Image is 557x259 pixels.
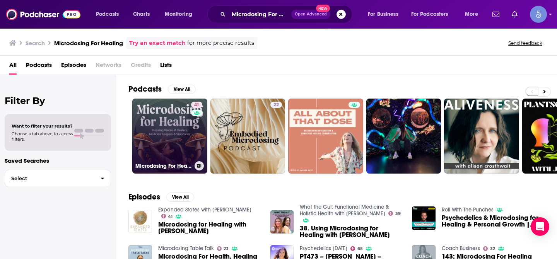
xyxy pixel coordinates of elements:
img: 38. Using Microdosing for Healing with Kristine Schumann [270,210,294,234]
a: Coach Business [442,245,480,252]
span: For Business [368,9,398,20]
span: Microdosing for Healing with [PERSON_NAME] [158,221,261,234]
span: More [465,9,478,20]
h2: Podcasts [128,84,162,94]
span: Podcasts [96,9,119,20]
button: open menu [460,8,488,20]
a: Microdosing for Healing with Kayse Gehret [158,221,261,234]
span: Open Advanced [295,12,327,16]
span: 32 [490,247,495,250]
button: Open AdvancedNew [291,10,330,19]
span: Psychedelics & Microdosing for Healing & Personal Growth | [PERSON_NAME] - 730 [442,215,545,228]
button: open menu [362,8,408,20]
button: open menu [159,8,202,20]
span: Want to filter your results? [12,123,73,129]
span: New [316,5,330,12]
span: Monitoring [165,9,192,20]
a: Expanded States with Michelle Gale [158,206,251,213]
span: 23 [224,247,229,250]
a: 41 [161,214,173,218]
a: 23 [217,246,229,251]
a: 38. Using Microdosing for Healing with Kristine Schumann [300,225,403,238]
a: Roll With The Punches [442,206,494,213]
a: 65 [350,246,363,251]
span: 65 [357,247,363,250]
h3: Microdosing For Healing [54,39,123,47]
a: Microdosing Table Talk [158,245,214,252]
div: Open Intercom Messenger [531,217,549,236]
span: for more precise results [187,39,254,48]
h3: Search [26,39,45,47]
h3: Microdosing For Healing [135,163,191,169]
a: Psychedelics & Microdosing for Healing & Personal Growth | Paul Austin - 730 [442,215,545,228]
img: Psychedelics & Microdosing for Healing & Personal Growth | Paul Austin - 730 [412,206,436,230]
span: 41 [194,101,199,109]
a: Show notifications dropdown [489,8,502,21]
span: Credits [131,59,151,75]
span: 22 [273,101,279,109]
a: Episodes [61,59,86,75]
button: Select [5,170,111,187]
a: 41Microdosing For Healing [132,99,207,174]
a: Podcasts [26,59,52,75]
span: Logged in as Spiral5-G1 [530,6,547,23]
a: All [9,59,17,75]
span: 41 [168,215,173,218]
span: For Podcasters [411,9,448,20]
a: PodcastsView All [128,84,196,94]
a: 32 [483,246,495,251]
input: Search podcasts, credits, & more... [229,8,291,20]
span: 38. Using Microdosing for Healing with [PERSON_NAME] [300,225,403,238]
button: Show profile menu [530,6,547,23]
a: Try an exact match [129,39,186,48]
button: open menu [91,8,129,20]
span: Charts [133,9,150,20]
a: Psychedelics Today [300,245,347,252]
div: Search podcasts, credits, & more... [215,5,360,23]
button: open menu [406,8,460,20]
button: Send feedback [506,40,545,46]
a: 22 [210,99,285,174]
button: View All [166,193,194,202]
img: Microdosing for Healing with Kayse Gehret [128,210,152,233]
a: 22 [270,102,282,108]
h2: Filter By [5,95,111,106]
h2: Episodes [128,192,160,202]
span: 39 [395,212,401,215]
img: User Profile [530,6,547,23]
button: View All [168,85,196,94]
span: Choose a tab above to access filters. [12,131,73,142]
a: What the Gut: Functional Medicine & Holistic Health with Allison [300,204,389,217]
img: Podchaser - Follow, Share and Rate Podcasts [6,7,80,22]
p: Saved Searches [5,157,111,164]
span: Select [5,176,94,181]
a: 41 [191,102,202,108]
a: EpisodesView All [128,192,194,202]
a: 39 [388,211,401,216]
a: Charts [128,8,154,20]
a: Show notifications dropdown [509,8,521,21]
a: Lists [160,59,172,75]
span: Networks [96,59,121,75]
